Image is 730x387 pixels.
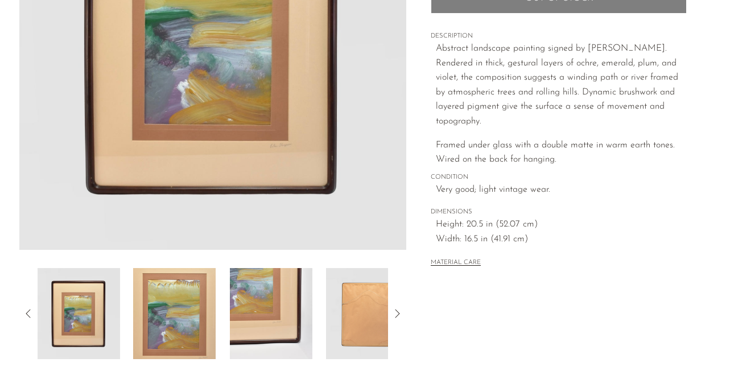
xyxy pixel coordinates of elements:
[38,268,120,359] img: Abstract Landscape Painting, Framed
[133,268,216,359] img: Abstract Landscape Painting, Framed
[431,259,481,267] button: MATERIAL CARE
[436,138,687,167] p: Framed under glass with a double matte in warm earth tones. Wired on the back for hanging.
[436,183,687,197] span: Very good; light vintage wear.
[230,268,312,359] img: Abstract Landscape Painting, Framed
[431,31,687,42] span: DESCRIPTION
[326,268,409,359] img: Abstract Landscape Painting, Framed
[431,207,687,217] span: DIMENSIONS
[436,42,687,129] p: Abstract landscape painting signed by [PERSON_NAME]. Rendered in thick, gestural layers of ochre,...
[436,217,687,232] span: Height: 20.5 in (52.07 cm)
[436,232,687,247] span: Width: 16.5 in (41.91 cm)
[431,172,687,183] span: CONDITION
